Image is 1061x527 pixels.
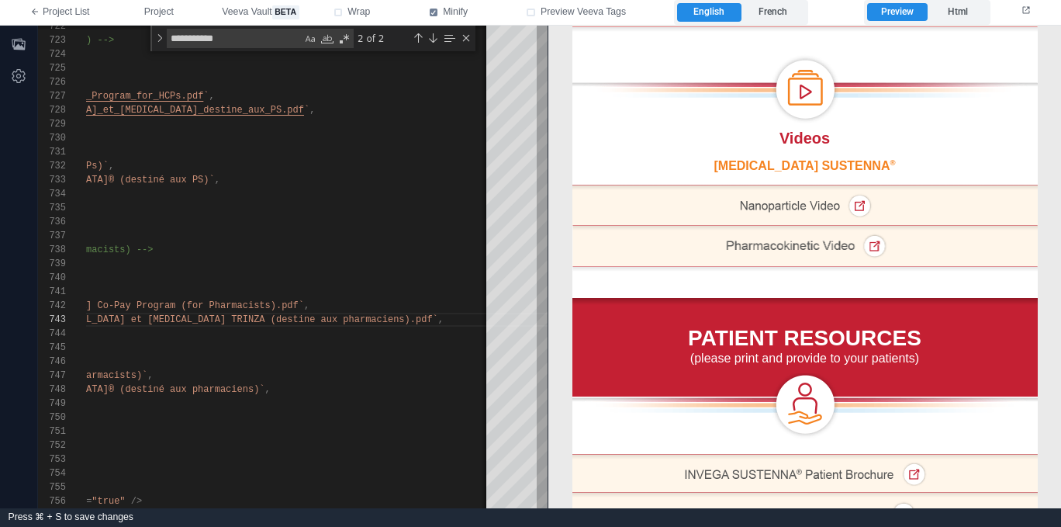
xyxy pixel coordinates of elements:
[38,173,66,187] div: 733
[347,5,370,19] span: Wrap
[38,159,66,173] div: 732
[38,285,66,299] div: 741
[38,466,66,480] div: 754
[30,175,215,185] span: [MEDICAL_DATA]® (destiné aux PS)`
[220,105,304,116] span: tine_aux_PS.pdf
[220,300,304,311] span: armacists).pdf`
[474,313,475,327] textarea: Editor content;Press Alt+F1 for Accessibility Options.
[86,496,92,507] span: =
[548,26,1061,508] iframe: preview
[741,3,805,22] label: French
[203,91,209,102] span: `
[38,257,66,271] div: 739
[144,5,174,19] span: Project
[30,384,264,395] span: [MEDICAL_DATA]® (destiné aux pharmaciens)`
[38,271,66,285] div: 740
[441,29,458,47] div: Find in Selection (⌥⌘L)
[272,5,299,19] span: beta
[38,131,66,145] div: 730
[38,117,66,131] div: 729
[412,32,424,44] div: Previous Match (⇧Enter)
[38,229,66,243] div: 737
[131,496,142,507] span: />
[38,452,66,466] div: 753
[38,33,66,47] div: 723
[215,175,220,185] span: ,
[209,91,215,102] span: ,
[38,75,66,89] div: 726
[38,47,66,61] div: 724
[92,496,125,507] span: "true"
[304,300,309,311] span: ,
[460,32,472,44] div: Close (Escape)
[438,314,444,325] span: ,
[38,201,66,215] div: 735
[304,105,309,116] span: `
[38,397,66,411] div: 749
[38,103,66,117] div: 728
[38,411,66,425] div: 750
[320,31,335,47] div: Match Whole Word (⌥⌘W)
[38,61,66,75] div: 725
[38,355,66,369] div: 746
[38,313,66,327] div: 743
[254,314,438,325] span: ZA (destine aux pharmaciens).pdf`
[38,215,66,229] div: 736
[38,327,66,341] div: 744
[38,299,66,313] div: 742
[302,31,318,47] div: Match Case (⌥⌘C)
[38,425,66,439] div: 751
[356,29,410,48] div: 2 of 2
[38,369,66,383] div: 747
[38,243,66,257] div: 738
[147,370,153,381] span: ,
[38,187,66,201] div: 734
[427,32,439,44] div: Next Match (Enter)
[867,3,927,22] label: Preview
[309,105,315,116] span: ,
[168,29,302,47] textarea: Find
[443,5,468,19] span: Minify
[153,26,167,51] div: Toggle Replace
[38,341,66,355] div: 745
[677,3,741,22] label: English
[337,31,352,47] div: Use Regular Expression (⌥⌘R)
[24,466,489,516] img: INVEGA TRINZA® Patient Brochure
[222,5,299,19] span: Veeva Vault
[38,439,66,452] div: 752
[265,384,271,395] span: ,
[38,383,66,397] div: 748
[109,161,114,172] span: ,
[38,145,66,159] div: 731
[541,5,626,19] span: Preview Veeva Tags
[38,89,66,103] div: 727
[928,3,987,22] label: Html
[38,480,66,494] div: 755
[38,494,66,508] div: 756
